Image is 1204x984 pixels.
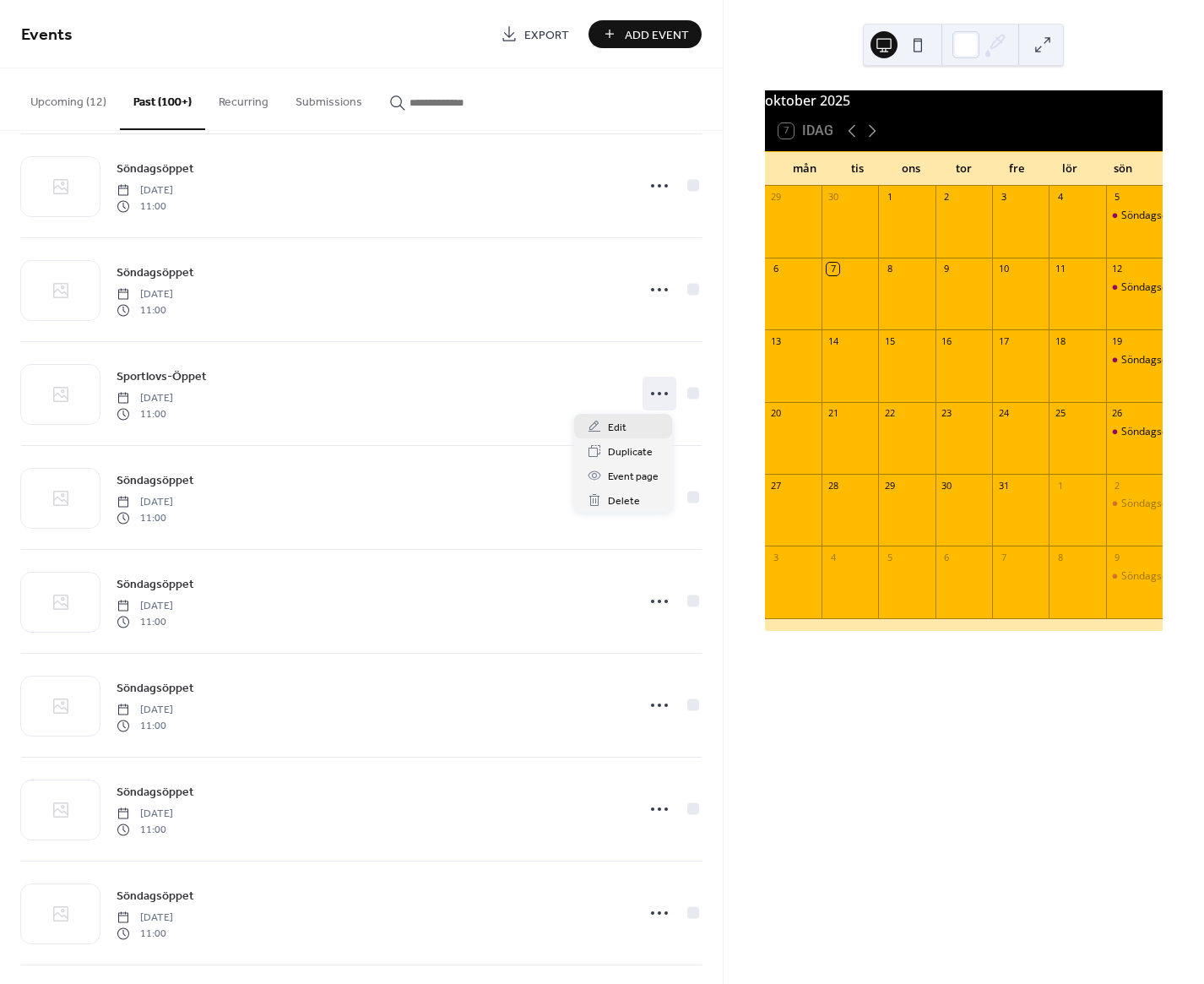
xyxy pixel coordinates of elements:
[117,599,173,614] span: [DATE]
[625,26,689,44] span: Add Event
[117,703,173,718] span: [DATE]
[117,718,173,733] span: 11:00
[1106,425,1163,439] div: Söndagsöppet
[117,198,173,214] span: 11:00
[608,492,640,510] span: Delete
[997,407,1010,420] div: 24
[1054,479,1066,492] div: 1
[282,68,376,128] button: Submissions
[937,152,990,186] div: tor
[1054,334,1066,347] div: 18
[883,334,896,347] div: 15
[770,407,783,420] div: 20
[117,574,194,594] a: Söndagsöppet
[883,407,896,420] div: 22
[770,263,783,275] div: 6
[1043,152,1096,186] div: lör
[1096,152,1149,186] div: sön
[997,479,1010,492] div: 31
[117,287,173,302] span: [DATE]
[120,68,205,130] button: Past (100+)
[941,551,953,563] div: 6
[21,19,73,52] span: Events
[827,334,839,347] div: 14
[1111,479,1124,492] div: 2
[117,160,194,178] span: Söndagsöppet
[883,263,896,275] div: 8
[608,419,626,437] span: Edit
[883,191,896,204] div: 1
[117,678,194,698] a: Söndagsöppet
[117,391,173,406] span: [DATE]
[997,263,1010,275] div: 10
[117,367,207,386] a: Sportlovs-Öppet
[1054,263,1066,275] div: 11
[997,191,1010,204] div: 3
[1121,497,1189,511] div: Söndagsöppet
[827,407,839,420] div: 21
[1121,209,1189,223] div: Söndagsöppet
[997,551,1010,563] div: 7
[117,822,173,837] span: 11:00
[117,782,194,802] a: Söndagsöppet
[117,302,173,318] span: 11:00
[1111,191,1124,204] div: 5
[941,263,953,275] div: 9
[1111,551,1124,563] div: 9
[1106,209,1163,223] div: Söndagsöppet
[524,26,569,44] span: Export
[117,470,194,490] a: Söndagsöppet
[884,152,937,186] div: ons
[117,406,173,421] span: 11:00
[608,443,653,461] span: Duplicate
[1111,407,1124,420] div: 26
[117,472,194,490] span: Söndagsöppet
[117,614,173,629] span: 11:00
[1054,551,1066,563] div: 8
[117,510,173,525] span: 11:00
[1121,425,1189,439] div: Söndagsöppet
[588,20,702,48] button: Add Event
[778,152,832,186] div: mån
[997,334,1010,347] div: 17
[1106,280,1163,295] div: Söndagsöppet
[117,886,194,905] a: Söndagsöppet
[1111,334,1124,347] div: 19
[765,90,1163,111] div: oktober 2025
[1054,191,1066,204] div: 4
[941,334,953,347] div: 16
[770,551,783,563] div: 3
[1121,569,1189,584] div: Söndagsöppet
[117,807,173,822] span: [DATE]
[1121,353,1189,367] div: Söndagsöppet
[827,191,839,204] div: 30
[770,334,783,347] div: 13
[17,68,120,128] button: Upcoming (12)
[941,191,953,204] div: 2
[941,407,953,420] div: 23
[117,888,194,905] span: Söndagsöppet
[117,495,173,510] span: [DATE]
[941,479,953,492] div: 30
[1106,353,1163,367] div: Söndagsöppet
[827,551,839,563] div: 4
[608,468,659,486] span: Event page
[488,20,582,48] a: Export
[883,551,896,563] div: 5
[117,926,173,941] span: 11:00
[117,576,194,594] span: Söndagsöppet
[827,263,839,275] div: 7
[117,159,194,178] a: Söndagsöppet
[1106,497,1163,511] div: Söndagsöppet
[117,911,173,926] span: [DATE]
[827,479,839,492] div: 28
[1054,407,1066,420] div: 25
[117,263,194,282] a: Söndagsöppet
[117,784,194,802] span: Söndagsöppet
[1106,569,1163,584] div: Söndagsöppet
[770,479,783,492] div: 27
[883,479,896,492] div: 29
[831,152,884,186] div: tis
[990,152,1044,186] div: fre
